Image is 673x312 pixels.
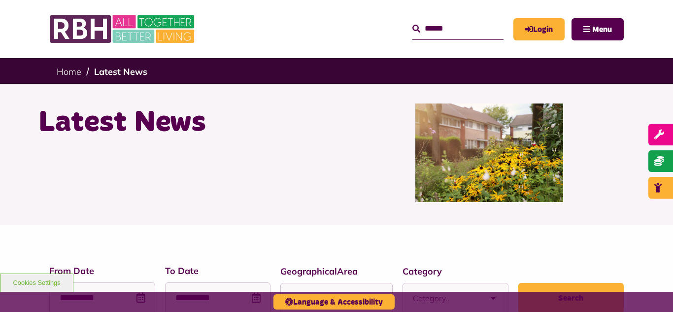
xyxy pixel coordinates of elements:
a: Latest News [94,66,147,77]
label: GeographicalArea [280,265,393,278]
label: Category [403,265,508,278]
iframe: Netcall Web Assistant for live chat [629,268,673,312]
label: From Date [49,264,155,277]
a: Home [57,66,81,77]
button: Navigation [572,18,624,40]
img: RBH [49,10,197,48]
label: To Date [165,264,271,277]
span: Menu [592,26,612,34]
img: SAZ MEDIA RBH HOUSING4 [415,104,563,202]
h1: Latest News [38,104,329,142]
a: MyRBH [513,18,565,40]
button: Language & Accessibility [273,294,395,310]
